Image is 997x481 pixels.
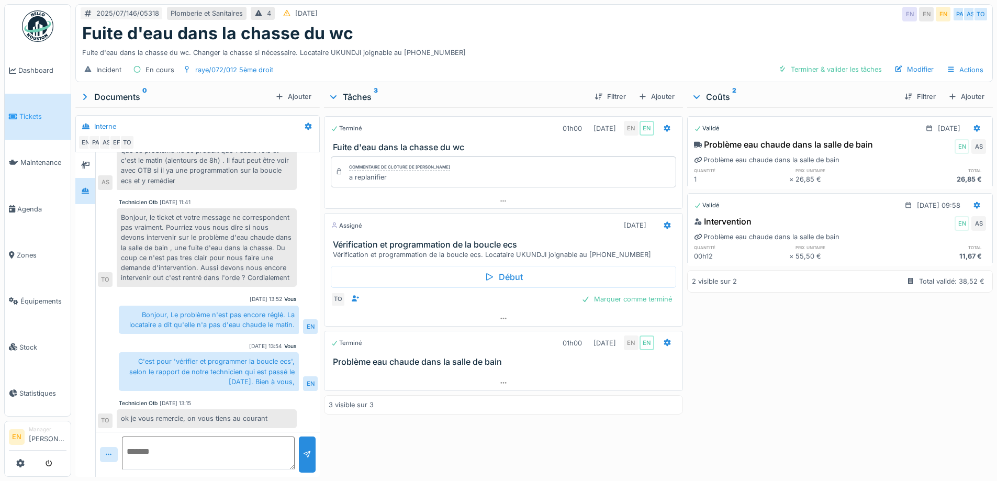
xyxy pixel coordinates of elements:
[20,296,66,306] span: Équipements
[20,158,66,167] span: Maintenance
[955,139,969,154] div: EN
[295,8,318,18] div: [DATE]
[891,244,986,251] h6: total
[271,90,316,104] div: Ajouter
[98,175,113,190] div: AS
[891,251,986,261] div: 11,67 €
[971,139,986,154] div: AS
[17,250,66,260] span: Zones
[80,91,271,103] div: Documents
[694,155,839,165] div: Problème eau chaude dans la salle de bain
[96,8,159,18] div: 2025/07/146/05318
[9,426,66,451] a: EN Manager[PERSON_NAME]
[640,121,654,136] div: EN
[694,215,752,228] div: Intervention
[902,7,917,21] div: EN
[98,413,113,428] div: TO
[331,339,362,348] div: Terminé
[624,335,638,350] div: EN
[953,7,967,21] div: PA
[694,174,789,184] div: 1
[5,232,71,278] a: Zones
[694,244,789,251] h6: quantité
[249,342,282,350] div: [DATE] 13:54
[109,135,124,150] div: EF
[88,135,103,150] div: PA
[955,216,969,231] div: EN
[5,140,71,186] a: Maintenance
[5,186,71,232] a: Agenda
[331,124,362,133] div: Terminé
[944,90,989,104] div: Ajouter
[374,91,378,103] sup: 3
[160,399,191,407] div: [DATE] 13:15
[692,276,737,286] div: 2 visible sur 2
[563,124,582,133] div: 01h00
[331,221,362,230] div: Assigné
[5,278,71,324] a: Équipements
[349,164,450,171] div: Commentaire de clôture de [PERSON_NAME]
[5,370,71,416] a: Statistiques
[963,7,978,21] div: AS
[120,135,135,150] div: TO
[634,90,679,104] div: Ajouter
[919,7,934,21] div: EN
[936,7,950,21] div: EN
[593,338,616,348] div: [DATE]
[331,266,676,288] div: Début
[19,342,66,352] span: Stock
[9,429,25,445] li: EN
[29,426,66,448] li: [PERSON_NAME]
[694,167,789,174] h6: quantité
[942,62,988,77] div: Actions
[119,352,299,391] div: C'est pour 'vérifier et programmer la boucle ecs', selon le rapport de notre technicien qui est p...
[919,276,984,286] div: Total validé: 38,52 €
[333,357,678,367] h3: Problème eau chaude dans la salle de bain
[117,409,297,428] div: ok je vous remercie, on vous tiens au courant
[624,121,638,136] div: EN
[891,167,986,174] h6: total
[96,65,121,75] div: Incident
[694,251,789,261] div: 00h12
[640,335,654,350] div: EN
[691,91,896,103] div: Coûts
[195,65,273,75] div: raye/072/012 5ème droit
[796,167,891,174] h6: prix unitaire
[119,198,158,206] div: Technicien Otb
[694,232,839,242] div: Problème eau chaude dans la salle de bain
[5,48,71,94] a: Dashboard
[22,10,53,42] img: Badge_color-CXgf-gQk.svg
[303,376,318,391] div: EN
[593,124,616,133] div: [DATE]
[29,426,66,433] div: Manager
[82,24,353,43] h1: Fuite d'eau dans la chasse du wc
[333,240,678,250] h3: Vérification et programmation de la boucle ecs
[142,91,147,103] sup: 0
[973,7,988,21] div: TO
[624,220,646,230] div: [DATE]
[78,135,93,150] div: EN
[891,174,986,184] div: 26,85 €
[94,121,116,131] div: Interne
[971,216,986,231] div: AS
[694,138,873,151] div: Problème eau chaude dans la salle de bain
[333,250,678,260] div: Vérification et programmation de la boucle ecs. Locataire UKUNDJI joignable au [PHONE_NUMBER]
[563,338,582,348] div: 01h00
[890,62,938,76] div: Modifier
[171,8,243,18] div: Plomberie et Sanitaires
[331,292,345,307] div: TO
[117,131,297,190] div: Tout fonctionne très bien chez la locataire,elle me dit que ce problème ne se produit que 1 seule...
[938,124,960,133] div: [DATE]
[18,65,66,75] span: Dashboard
[796,251,891,261] div: 55,50 €
[5,94,71,140] a: Tickets
[19,111,66,121] span: Tickets
[119,306,299,334] div: Bonjour, Le problème n'est pas encore réglé. La locataire a dit qu'elle n'a pas d'eau chaude le m...
[694,124,720,133] div: Validé
[160,198,191,206] div: [DATE] 11:41
[117,208,297,287] div: Bonjour, le ticket et votre message ne correspondent pas vraiment. Pourriez vous nous dire si nou...
[333,142,678,152] h3: Fuite d'eau dans la chasse du wc
[789,251,796,261] div: ×
[119,399,158,407] div: Technicien Otb
[82,43,986,58] div: Fuite d'eau dans la chasse du wc. Changer la chasse si nécessaire. Locataire UKUNDJI joignable au...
